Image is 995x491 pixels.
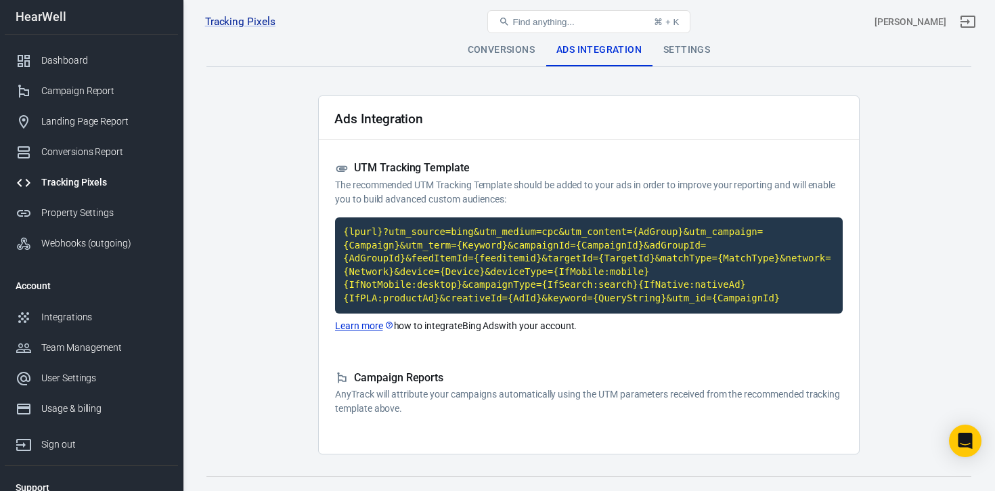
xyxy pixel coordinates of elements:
[205,15,275,29] a: Tracking Pixels
[334,112,423,126] h2: Ads Integration
[41,114,167,129] div: Landing Page Report
[41,175,167,190] div: Tracking Pixels
[5,424,178,460] a: Sign out
[41,402,167,416] div: Usage & billing
[41,145,167,159] div: Conversions Report
[949,425,981,457] div: Open Intercom Messenger
[335,217,843,314] code: Click to copy
[5,363,178,393] a: User Settings
[41,54,167,68] div: Dashboard
[335,178,843,207] p: The recommended UTM Tracking Template should be added to your ads in order to improve your report...
[41,206,167,220] div: Property Settings
[512,17,574,27] span: Find anything...
[5,333,178,363] a: Team Management
[5,76,178,106] a: Campaign Report
[41,437,167,452] div: Sign out
[41,236,167,251] div: Webhooks (outgoing)
[41,310,167,324] div: Integrations
[5,393,178,424] a: Usage & billing
[654,17,679,27] div: ⌘ + K
[546,34,653,66] div: Ads Integration
[5,137,178,167] a: Conversions Report
[5,45,178,76] a: Dashboard
[5,302,178,333] a: Integrations
[5,167,178,198] a: Tracking Pixels
[335,161,843,175] h5: UTM Tracking Template
[41,341,167,355] div: Team Management
[952,5,984,38] a: Sign out
[5,198,178,228] a: Property Settings
[5,11,178,23] div: HearWell
[335,319,843,333] p: how to integrate Bing Ads with your account.
[457,34,546,66] div: Conversions
[335,387,843,416] p: AnyTrack will attribute your campaigns automatically using the UTM parameters received from the r...
[41,371,167,385] div: User Settings
[5,270,178,302] li: Account
[335,371,843,385] h5: Campaign Reports
[41,84,167,98] div: Campaign Report
[335,319,394,333] a: Learn more
[875,15,946,29] div: Account id: BS7ZPrtF
[5,228,178,259] a: Webhooks (outgoing)
[487,10,690,33] button: Find anything...⌘ + K
[5,106,178,137] a: Landing Page Report
[653,34,721,66] div: Settings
